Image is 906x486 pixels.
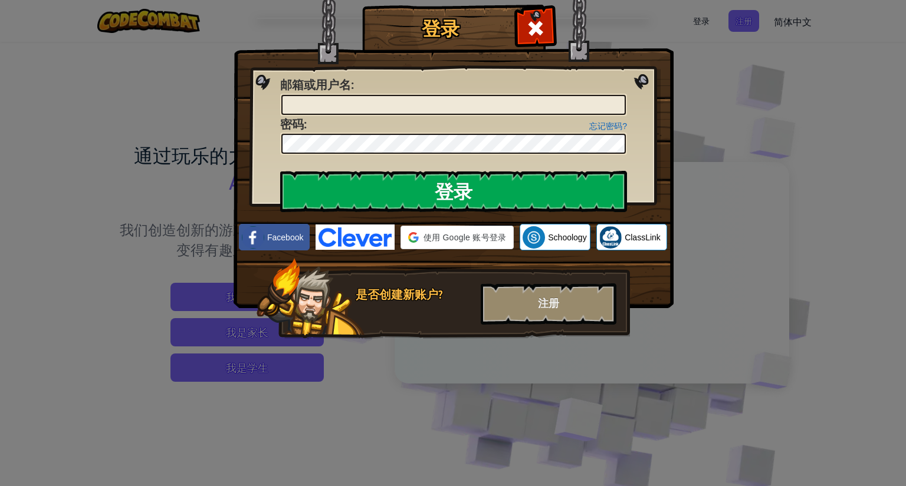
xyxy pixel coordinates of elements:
[316,224,395,250] img: clever-logo-blue.png
[523,226,545,249] img: schoology.png
[267,232,303,243] span: Facebook
[625,232,661,243] span: ClassLink
[280,77,351,92] span: 邮箱或用户名
[356,286,474,303] div: 是否创建新账户?
[481,283,616,325] div: 注册
[589,121,627,131] a: 忘记密码?
[401,226,514,249] div: 使用 Google 账号登录
[280,171,627,212] input: 登录
[548,232,586,243] span: Schoology
[365,18,516,39] h1: 登录
[599,226,622,249] img: classlink-logo-small.png
[424,232,506,243] span: 使用 Google 账号登录
[280,77,354,94] label: :
[242,226,264,249] img: facebook_small.png
[280,116,304,132] span: 密码
[280,116,307,133] label: :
